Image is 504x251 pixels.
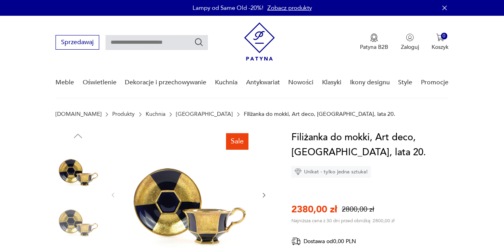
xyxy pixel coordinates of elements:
[360,33,388,51] button: Patyna B2B
[360,33,388,51] a: Ikona medaluPatyna B2B
[56,35,99,50] button: Sprzedawaj
[56,111,102,117] a: [DOMAIN_NAME]
[401,43,419,51] p: Zaloguj
[56,40,99,46] a: Sprzedawaj
[226,133,248,150] div: Sale
[176,111,233,117] a: [GEOGRAPHIC_DATA]
[350,67,390,98] a: Ikony designu
[441,33,448,39] div: 0
[267,4,312,12] a: Zobacz produkty
[406,33,414,41] img: Ikonka użytkownika
[291,130,448,160] h1: Filiżanka do mokki, Art deco, [GEOGRAPHIC_DATA], lata 20.
[342,205,374,214] p: 2800,00 zł
[288,67,313,98] a: Nowości
[432,43,448,51] p: Koszyk
[370,33,378,42] img: Ikona medalu
[146,111,165,117] a: Kuchnia
[291,236,386,246] div: Dostawa od 0,00 PLN
[56,196,100,241] img: Zdjęcie produktu Filiżanka do mokki, Art deco, Bohemia, lata 20.
[401,33,419,51] button: Zaloguj
[125,67,206,98] a: Dekoracje i przechowywanie
[398,67,412,98] a: Style
[193,4,263,12] p: Lampy od Same Old -20%!
[194,37,204,47] button: Szukaj
[291,166,371,178] div: Unikat - tylko jedna sztuka!
[322,67,341,98] a: Klasyki
[295,168,302,175] img: Ikona diamentu
[436,33,444,41] img: Ikona koszyka
[112,111,135,117] a: Produkty
[432,33,448,51] button: 0Koszyk
[246,67,280,98] a: Antykwariat
[244,22,275,61] img: Patyna - sklep z meblami i dekoracjami vintage
[291,236,301,246] img: Ikona dostawy
[360,43,388,51] p: Patyna B2B
[421,67,448,98] a: Promocje
[244,111,395,117] p: Filiżanka do mokki, Art deco, [GEOGRAPHIC_DATA], lata 20.
[56,67,74,98] a: Meble
[291,203,337,216] p: 2380,00 zł
[291,218,395,224] p: Najniższa cena z 30 dni przed obniżką: 2800,00 zł
[215,67,237,98] a: Kuchnia
[83,67,117,98] a: Oświetlenie
[56,146,100,191] img: Zdjęcie produktu Filiżanka do mokki, Art deco, Bohemia, lata 20.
